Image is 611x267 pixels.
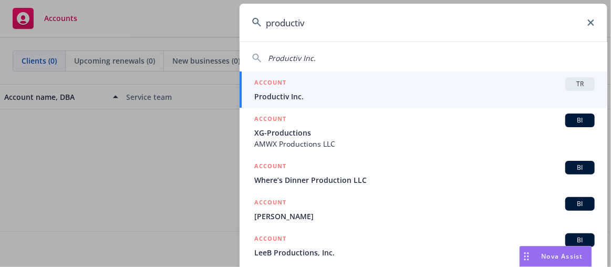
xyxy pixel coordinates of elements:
span: BI [569,163,591,172]
span: BI [569,235,591,245]
h5: ACCOUNT [254,197,286,210]
h5: ACCOUNT [254,161,286,173]
a: ACCOUNTBILeeB Productions, Inc. [240,228,607,264]
a: ACCOUNTTRProductiv Inc. [240,71,607,108]
span: Productiv Inc. [254,91,595,102]
h5: ACCOUNT [254,77,286,90]
span: Where’s Dinner Production LLC [254,174,595,186]
a: ACCOUNTBIXG-ProductionsAMWX Productions LLC [240,108,607,155]
a: ACCOUNTBIWhere’s Dinner Production LLC [240,155,607,191]
span: Productiv Inc. [268,53,316,63]
span: BI [569,116,591,125]
h5: ACCOUNT [254,114,286,126]
h5: ACCOUNT [254,233,286,246]
div: Drag to move [520,247,533,266]
span: AMWX Productions LLC [254,138,595,149]
button: Nova Assist [520,246,592,267]
span: Nova Assist [542,252,583,261]
span: XG-Productions [254,127,595,138]
span: TR [569,79,591,89]
span: [PERSON_NAME] [254,211,595,222]
span: BI [569,199,591,209]
a: ACCOUNTBI[PERSON_NAME] [240,191,607,228]
span: LeeB Productions, Inc. [254,247,595,258]
input: Search... [240,4,607,42]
